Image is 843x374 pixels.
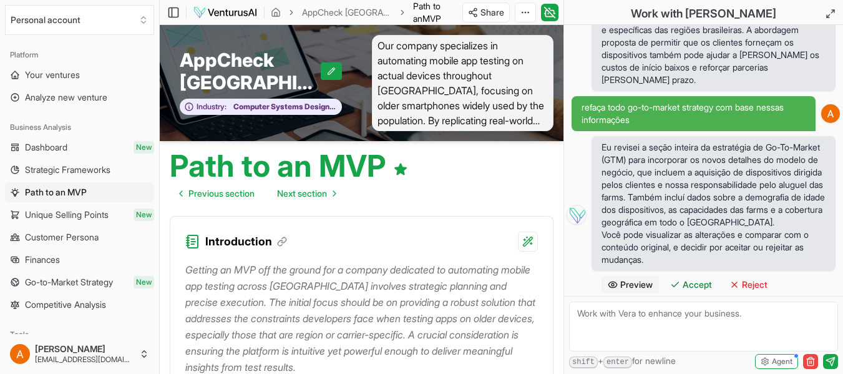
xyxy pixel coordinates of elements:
span: Reject [742,278,767,291]
span: Preview [620,278,653,291]
button: Preview [602,276,659,293]
span: + for newline [569,355,676,368]
p: Eu revisei a seção inteira da estratégia de Go-To-Market (GTM) para incorporar os novos detalhes ... [602,141,826,229]
a: Go-to-Market StrategyNew [5,272,154,292]
span: Unique Selling Points [25,209,109,221]
span: refaça todo go-to-market strategy com base nessas informações [582,101,806,126]
button: [PERSON_NAME][EMAIL_ADDRESS][DOMAIN_NAME] [5,339,154,369]
a: Competitive Analysis [5,295,154,315]
span: Analyze new venture [25,91,107,104]
span: Strategic Frameworks [25,164,110,176]
a: Unique Selling PointsNew [5,205,154,225]
span: Customer Persona [25,231,99,244]
button: Reject [723,276,774,293]
button: Share [462,2,510,22]
span: Accept [683,278,712,291]
span: Agent [772,357,792,367]
kbd: enter [603,357,632,368]
button: Select an organization [5,5,154,35]
a: Analyze new venture [5,87,154,107]
h1: Path to an MVP [170,151,408,181]
span: Dashboard [25,141,67,154]
span: New [134,141,154,154]
img: logo [193,5,258,20]
h3: Introduction [205,233,287,250]
button: Agent [755,354,798,369]
h2: Work with [PERSON_NAME] [631,5,776,22]
div: Tools [5,325,154,345]
span: Industry: [197,102,227,112]
span: Share [480,6,504,19]
nav: pagination [170,181,346,206]
a: Customer Persona [5,227,154,247]
button: Accept [664,276,718,293]
button: Industry:Computer Systems Design and Related Services [180,99,342,116]
a: Go to previous page [170,181,265,206]
span: Computer Systems Design and Related Services [227,102,335,112]
img: ACg8ocLo2YqbDyXwm31vU8l9U9iwBTV5Gdb82VirKzt35Ha_vjr6Qg=s96-c [821,104,840,123]
span: Your ventures [25,69,80,81]
a: AppCheck [GEOGRAPHIC_DATA] [302,6,392,19]
kbd: shift [569,357,598,368]
span: Go-to-Market Strategy [25,276,113,288]
img: Vera [567,205,587,225]
a: DashboardNew [5,137,154,157]
span: [EMAIL_ADDRESS][DOMAIN_NAME] [35,355,134,365]
span: New [134,276,154,288]
img: ACg8ocLo2YqbDyXwm31vU8l9U9iwBTV5Gdb82VirKzt35Ha_vjr6Qg=s96-c [10,344,30,364]
a: Your ventures [5,65,154,85]
span: [PERSON_NAME] [35,343,134,355]
span: Path to an [413,1,441,24]
span: New [134,209,154,221]
span: Next section [277,187,327,200]
span: Our company specializes in automating mobile app testing on actual devices throughout [GEOGRAPHIC... [372,35,554,131]
span: Path to an MVP [25,186,87,199]
a: Path to an MVP [5,182,154,202]
p: Você pode visualizar as alterações e comparar com o conteúdo original, e decidir por aceitar ou r... [602,229,826,266]
span: Competitive Analysis [25,298,106,311]
a: Go to next page [267,181,346,206]
span: AppCheck [GEOGRAPHIC_DATA] [180,49,321,94]
div: Business Analysis [5,117,154,137]
div: Platform [5,45,154,65]
span: Previous section [188,187,255,200]
a: Finances [5,250,154,270]
a: Strategic Frameworks [5,160,154,180]
span: Finances [25,253,60,266]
